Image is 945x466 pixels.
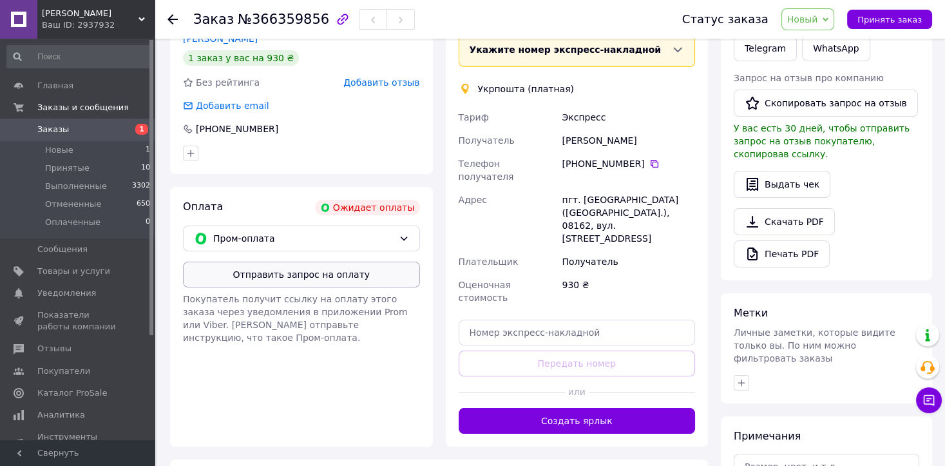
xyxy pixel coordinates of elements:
span: МАННЕСМАНН МАРКЕТ [42,8,138,19]
div: Вернуться назад [167,13,178,26]
span: Отзывы [37,343,72,354]
button: Скопировать запрос на отзыв [734,90,918,117]
span: Выполненные [45,180,107,192]
span: Добавить отзыв [343,77,419,88]
span: Укажите номер экспресс-накладной [470,44,662,55]
div: 930 ₴ [559,273,698,309]
span: Инструменты вебмастера и SEO [37,431,119,454]
div: Экспресс [559,106,698,129]
span: Главная [37,80,73,92]
span: Без рейтинга [196,77,260,88]
input: Поиск [6,45,151,68]
span: Примечания [734,430,801,442]
div: 1 заказ у вас на 930 ₴ [183,50,299,66]
span: Принять заказ [857,15,922,24]
div: Статус заказа [682,13,768,26]
span: Принятые [45,162,90,174]
span: Плательщик [459,257,519,267]
span: Сообщения [37,244,88,255]
span: Тариф [459,112,489,122]
span: Оценочная стоимость [459,280,511,303]
div: [PHONE_NUMBER] [562,157,695,170]
span: Новый [787,14,818,24]
span: Пром-оплата [213,231,394,246]
span: Товары и услуги [37,266,110,277]
span: Оплата [183,200,223,213]
span: 1 [146,144,150,156]
div: Укрпошта (платная) [475,83,578,95]
span: Уведомления [37,287,96,299]
div: пгт. [GEOGRAPHIC_DATA] ([GEOGRAPHIC_DATA].), 08162, вул. [STREET_ADDRESS] [559,188,698,250]
a: Скачать PDF [734,208,835,235]
span: Заказы [37,124,69,135]
a: [PERSON_NAME] [183,34,258,44]
span: Адрес [459,195,487,205]
div: [PHONE_NUMBER] [195,122,280,135]
span: Новые [45,144,73,156]
span: Заказы и сообщения [37,102,129,113]
input: Номер экспресс-накладной [459,320,696,345]
span: У вас есть 30 дней, чтобы отправить запрос на отзыв покупателю, скопировав ссылку. [734,123,910,159]
span: Заказ [193,12,234,27]
div: Получатель [559,250,698,273]
span: или [565,385,589,398]
span: Оплаченные [45,217,100,228]
div: Добавить email [182,99,271,112]
span: Покупатель получит ссылку на оплату этого заказа через уведомления в приложении Prom или Viber. [... [183,294,408,343]
div: [PERSON_NAME] [559,129,698,152]
span: Аналитика [37,409,85,421]
button: Отправить запрос на оплату [183,262,420,287]
span: 650 [137,199,150,210]
span: Метки [734,307,768,319]
span: Телефон получателя [459,159,514,182]
span: 1 [135,124,148,135]
span: 0 [146,217,150,228]
div: Ваш ID: 2937932 [42,19,155,31]
span: Личные заметки, которые видите только вы. По ним можно фильтровать заказы [734,327,895,364]
span: Покупатели [37,365,90,377]
span: Каталог ProSale [37,387,107,399]
div: Добавить email [195,99,271,112]
div: Ожидает оплаты [315,200,420,215]
span: 10 [141,162,150,174]
span: №366359856 [238,12,329,27]
a: WhatsApp [802,35,870,61]
span: Отмененные [45,199,101,210]
button: Принять заказ [847,10,932,29]
a: Печать PDF [734,240,830,267]
span: 3302 [132,180,150,192]
a: Telegram [734,35,797,61]
button: Создать ярлык [459,408,696,434]
button: Выдать чек [734,171,830,198]
span: Показатели работы компании [37,309,119,333]
button: Чат с покупателем [916,387,942,413]
span: Получатель [459,135,515,146]
span: Запрос на отзыв про компанию [734,73,884,83]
